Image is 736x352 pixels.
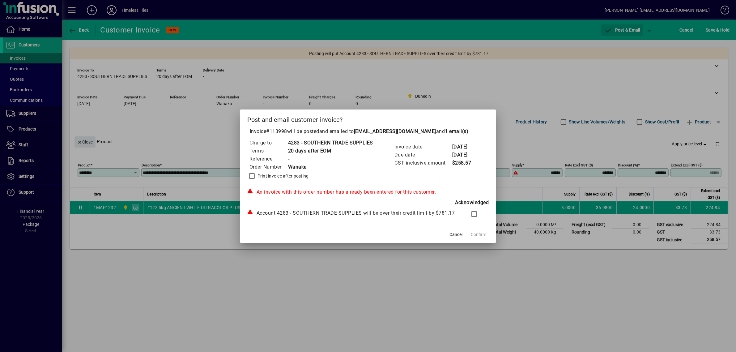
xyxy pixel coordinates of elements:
td: Order Number [249,163,288,171]
p: Invoice will be posted . [247,128,489,135]
td: Invoice date [394,143,452,151]
td: Reference [249,155,288,163]
td: $258.57 [452,159,477,167]
td: Charge to [249,139,288,147]
span: and emailed to [319,128,469,134]
div: Acknowledged [247,199,489,206]
b: 1 email(s) [445,128,468,134]
label: Print invoice after posting [256,173,309,179]
td: Terms [249,147,288,155]
h2: Post and email customer invoice? [240,109,496,127]
span: #113998 [266,128,287,134]
b: [EMAIL_ADDRESS][DOMAIN_NAME] [354,128,436,134]
button: Cancel [446,229,466,240]
div: Account 4283 - SOUTHERN TRADE SUPPLIES will be over their credit limit by $781.17 [247,209,459,217]
td: Due date [394,151,452,159]
td: 4283 - SOUTHERN TRADE SUPPLIES [288,139,373,147]
td: [DATE] [452,151,477,159]
td: 20 days after EOM [288,147,373,155]
td: GST inclusive amount [394,159,452,167]
td: Wanaka [288,163,373,171]
span: Cancel [449,231,462,238]
td: [DATE] [452,143,477,151]
span: and [436,128,469,134]
div: An invoice with this order number has already been entered for this customer. [247,188,489,196]
td: - [288,155,373,163]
